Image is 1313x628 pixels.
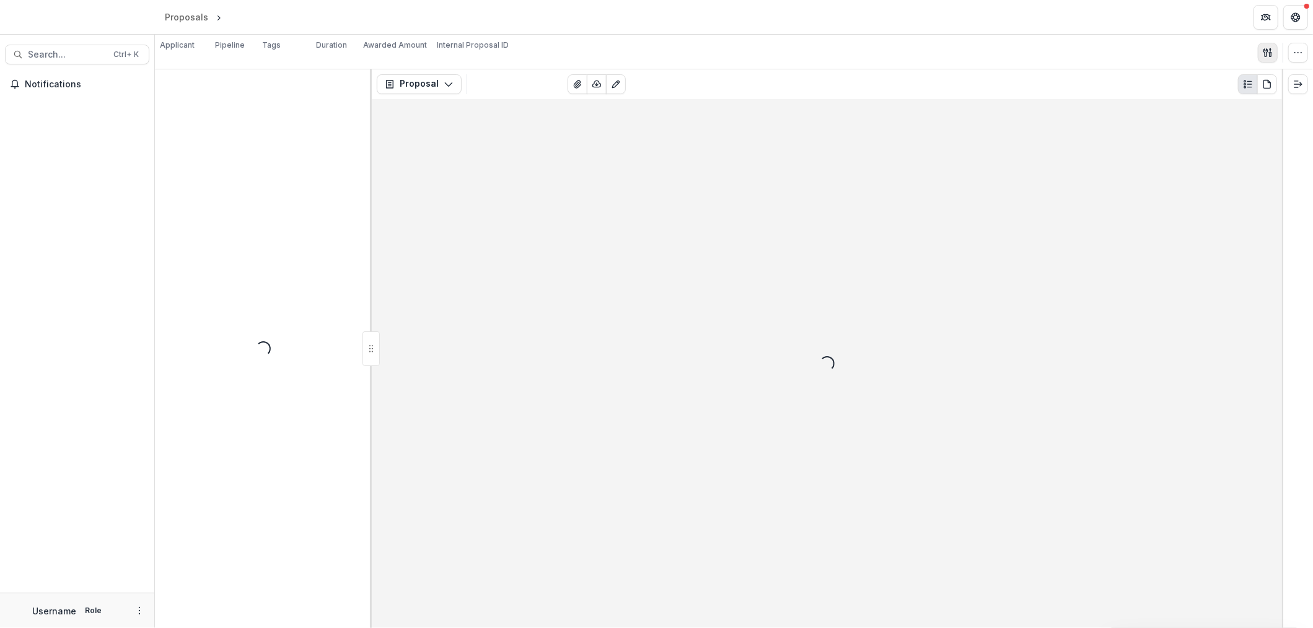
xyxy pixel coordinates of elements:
[377,74,462,94] button: Proposal
[5,45,149,64] button: Search...
[1238,74,1258,94] button: Plaintext view
[25,79,144,90] span: Notifications
[1288,74,1308,94] button: Expand right
[1283,5,1308,30] button: Get Help
[5,74,149,94] button: Notifications
[160,8,213,26] a: Proposals
[1257,74,1277,94] button: PDF view
[160,40,195,51] p: Applicant
[32,604,76,617] p: Username
[437,40,509,51] p: Internal Proposal ID
[316,40,347,51] p: Duration
[111,48,141,61] div: Ctrl + K
[160,8,277,26] nav: breadcrumb
[132,603,147,618] button: More
[363,40,427,51] p: Awarded Amount
[215,40,245,51] p: Pipeline
[81,605,105,616] p: Role
[606,74,626,94] button: Edit as form
[1254,5,1278,30] button: Partners
[262,40,281,51] p: Tags
[568,74,587,94] button: View Attached Files
[165,11,208,24] div: Proposals
[28,50,106,60] span: Search...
